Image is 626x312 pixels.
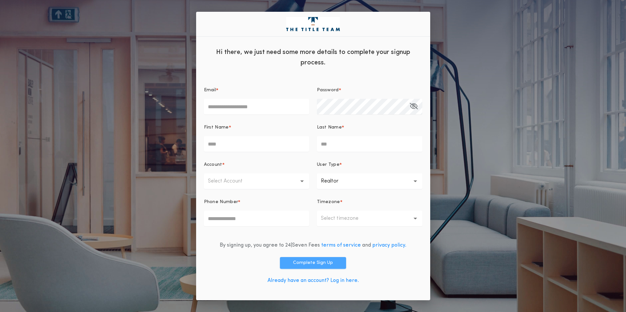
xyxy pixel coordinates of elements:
[317,136,422,152] input: Last Name*
[208,177,253,185] p: Select Account
[317,211,422,226] button: Select timezone
[220,241,406,249] div: By signing up, you agree to 24|Seven Fees and
[204,199,238,205] p: Phone Number
[317,162,340,168] p: User Type
[410,99,418,114] button: Password*
[317,99,422,114] input: Password*
[204,173,309,189] button: Select Account
[204,162,222,168] p: Account
[321,243,361,248] a: terms of service
[286,17,340,31] img: logo
[321,215,369,222] p: Select timezone
[267,278,359,283] a: Already have an account? Log in here.
[204,124,229,131] p: First Name
[280,257,346,269] button: Complete Sign Up
[317,199,340,205] p: Timezone
[321,177,349,185] p: Realtor
[204,87,216,94] p: Email
[196,42,430,71] div: Hi there, we just need some more details to complete your signup process.
[317,124,342,131] p: Last Name
[317,87,339,94] p: Password
[317,173,422,189] button: Realtor
[204,211,309,226] input: Phone Number*
[372,243,406,248] a: privacy policy.
[204,99,309,114] input: Email*
[204,136,309,152] input: First Name*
